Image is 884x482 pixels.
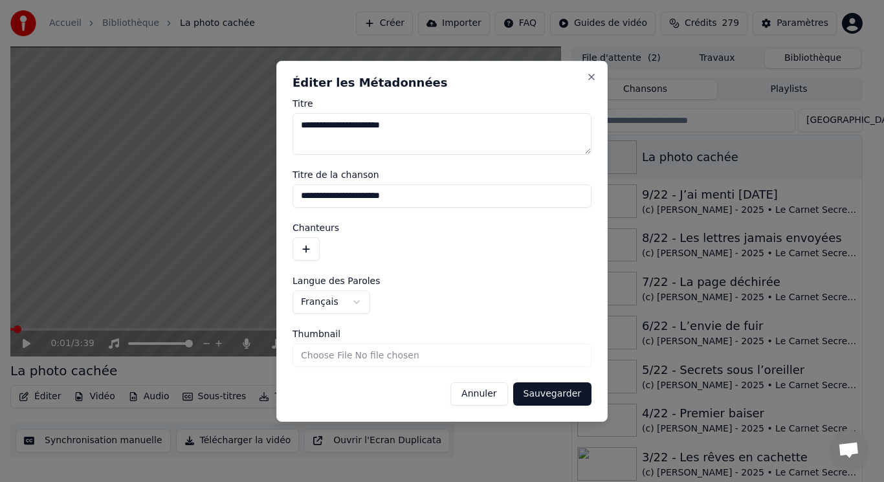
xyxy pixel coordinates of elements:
[293,99,591,108] label: Titre
[293,223,591,232] label: Chanteurs
[513,382,591,406] button: Sauvegarder
[293,329,340,338] span: Thumbnail
[293,77,591,89] h2: Éditer les Métadonnées
[293,276,381,285] span: Langue des Paroles
[450,382,507,406] button: Annuler
[293,170,591,179] label: Titre de la chanson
